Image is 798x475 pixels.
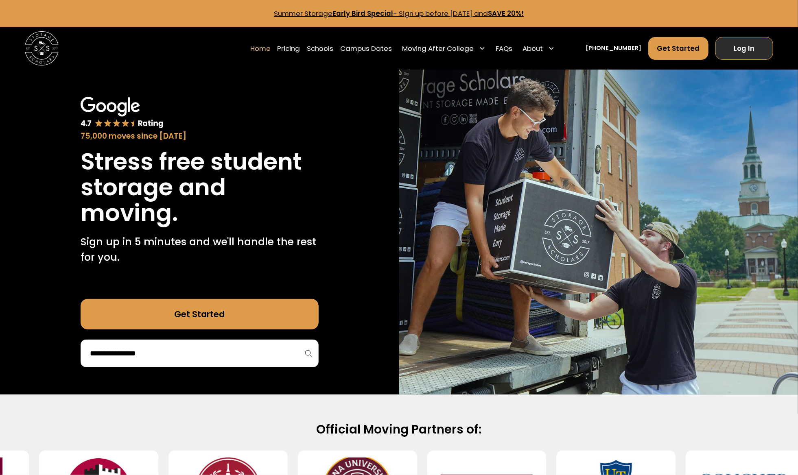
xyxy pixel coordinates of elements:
a: Pricing [278,37,300,61]
div: Moving After College [402,44,474,54]
strong: Early Bird Special [333,9,394,18]
div: About [519,37,558,61]
div: Moving After College [399,37,489,61]
a: Get Started [648,37,709,60]
a: [PHONE_NUMBER] [586,44,641,53]
a: Get Started [81,299,319,329]
p: Sign up in 5 minutes and we'll handle the rest for you. [81,234,319,265]
a: Home [250,37,271,61]
a: FAQs [496,37,512,61]
h1: Stress free student storage and moving. [81,149,319,226]
a: Schools [307,37,333,61]
a: home [25,31,59,65]
a: Summer StorageEarly Bird Special- Sign up before [DATE] andSAVE 20%! [274,9,524,18]
div: 75,000 moves since [DATE] [81,131,319,142]
h2: Official Moving Partners of: [127,422,671,437]
a: Log In [715,37,773,60]
strong: SAVE 20%! [488,9,524,18]
a: Campus Dates [340,37,392,61]
img: Google 4.7 star rating [81,97,164,129]
img: Storage Scholars main logo [25,31,59,65]
div: About [523,44,543,54]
